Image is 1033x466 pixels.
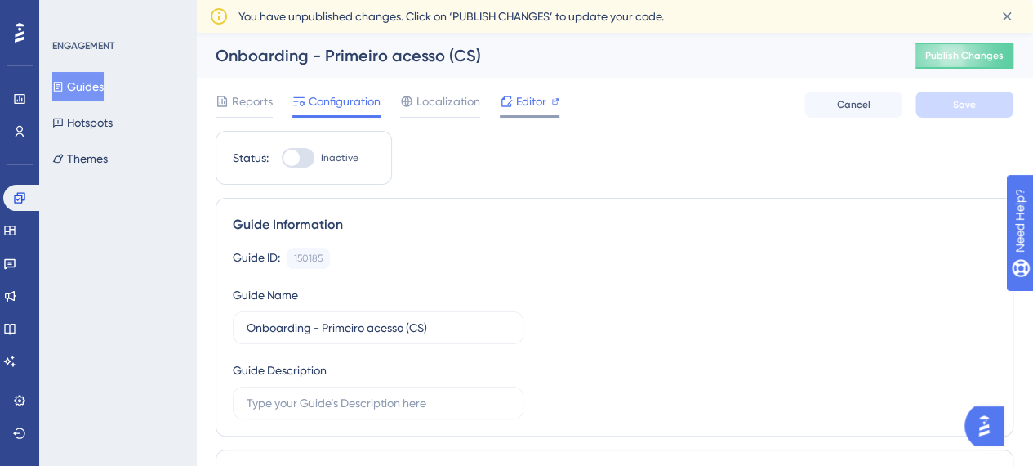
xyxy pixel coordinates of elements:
div: 150185 [294,252,323,265]
span: Publish Changes [925,49,1004,62]
div: Guide ID: [233,248,280,269]
div: ENGAGEMENT [52,39,114,52]
div: Guide Description [233,361,327,380]
iframe: UserGuiding AI Assistant Launcher [964,401,1013,450]
button: Cancel [804,92,902,118]
span: Inactive [321,151,358,164]
span: Cancel [837,98,870,111]
input: Type your Guide’s Description here [247,394,510,412]
button: Themes [52,144,108,173]
input: Type your Guide’s Name here [247,319,510,337]
span: Editor [516,92,546,111]
div: Status: [233,148,269,168]
span: You have unpublished changes. Click on ‘PUBLISH CHANGES’ to update your code. [238,7,664,26]
div: Guide Information [233,215,996,235]
button: Publish Changes [915,43,1013,69]
span: Localization [416,92,480,111]
button: Hotspots [52,108,113,137]
button: Guides [52,72,104,101]
span: Reports [232,92,273,111]
span: Configuration [309,92,381,111]
div: Guide Name [233,285,298,305]
span: Save [953,98,976,111]
div: Onboarding - Primeiro acesso (CS) [216,44,875,67]
span: Need Help? [38,4,102,24]
button: Save [915,92,1013,118]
